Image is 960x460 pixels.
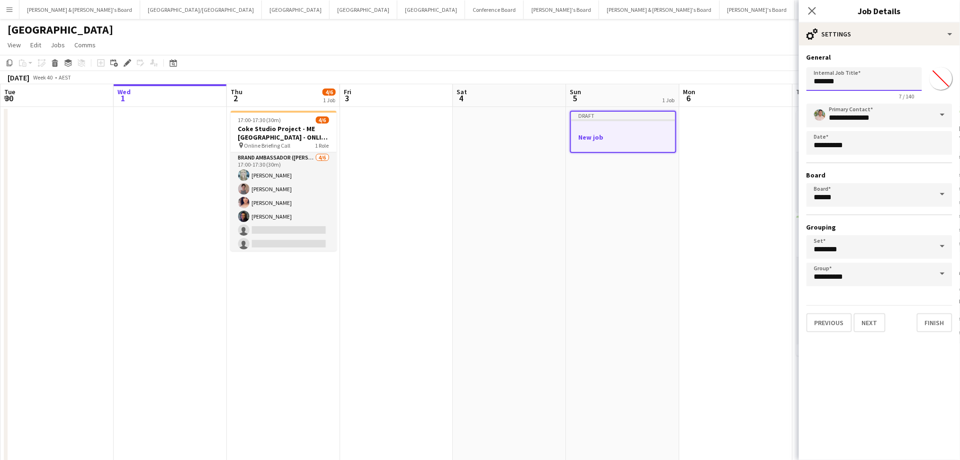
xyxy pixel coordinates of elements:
span: 4/6 [316,116,329,124]
span: 7 [795,93,807,104]
span: Mon [683,88,696,96]
span: Fri [344,88,351,96]
span: Week 40 [31,74,55,81]
app-card-role: Team Leader (Mon - Fri)3/309:00-17:00 (8h)[PERSON_NAME][PERSON_NAME][PERSON_NAME] [797,152,903,212]
button: [GEOGRAPHIC_DATA] [262,0,330,19]
div: [DATE] [8,73,29,82]
app-card-role: Brand Ambassador ([PERSON_NAME])5/510:00-14:00 (4h)[PERSON_NAME]![PERSON_NAME][PERSON_NAME][PERSO... [797,257,903,345]
span: 3 [342,93,351,104]
button: Conference Board [465,0,524,19]
h3: Board [807,171,952,179]
h3: Coke Studio Project - ME [GEOGRAPHIC_DATA] - ONLINE BRIEFING [231,124,337,142]
span: 2 [229,93,242,104]
span: Jobs [51,41,65,49]
a: Edit [27,39,45,51]
span: Comms [74,41,96,49]
h3: Job Details [799,5,960,17]
span: 7 / 140 [892,93,922,100]
h3: Bathurst - Coke and Fanta Sampling (Travel and Accom Provided) [797,230,903,247]
app-card-role: Brand Ambassador ([PERSON_NAME])4/617:00-17:30 (30m)[PERSON_NAME][PERSON_NAME][PERSON_NAME][PERSO... [231,152,337,253]
app-job-card: 17:00-17:30 (30m)4/6Coke Studio Project - ME [GEOGRAPHIC_DATA] - ONLINE BRIEFING Online Briefing ... [231,111,337,251]
button: [PERSON_NAME] & [PERSON_NAME]'s Board [599,0,720,19]
app-job-card: DraftNew job [570,111,676,153]
h3: Cisco Live – SYDNEY Powerpoint [797,124,903,142]
span: Edit [30,41,41,49]
span: 6 [682,93,696,104]
app-job-card: 10:00-14:00 (4h)7/7Bathurst - Coke and Fanta Sampling (Travel and Accom Provided) [GEOGRAPHIC_DAT... [797,216,903,356]
h3: Grouping [807,223,952,231]
button: Previous [807,313,852,332]
span: 4/6 [323,88,336,96]
h3: New job [571,133,675,142]
span: 4 [456,93,467,104]
span: Tue [797,88,807,96]
div: AEST [59,74,71,81]
span: Sun [570,88,582,96]
span: Wed [117,88,131,96]
app-card-role: Event Manager (Mon - Fri)2/210:00-14:00 (4h) [797,345,903,390]
button: [GEOGRAPHIC_DATA] [397,0,465,19]
a: Comms [71,39,99,51]
button: [PERSON_NAME]'s Board [524,0,599,19]
button: Uber [GEOGRAPHIC_DATA] [795,0,875,19]
a: Jobs [47,39,69,51]
div: Settings [799,23,960,45]
div: Draft [571,112,675,119]
button: [GEOGRAPHIC_DATA]/[GEOGRAPHIC_DATA] [140,0,262,19]
span: 5 [569,93,582,104]
div: 1 Job [323,97,335,104]
button: [PERSON_NAME]'s Board [720,0,795,19]
h1: [GEOGRAPHIC_DATA] [8,23,113,37]
div: 1 Job [663,97,675,104]
button: Finish [917,313,952,332]
span: 1 [116,93,131,104]
button: [PERSON_NAME] & [PERSON_NAME]'s Board [19,0,140,19]
h3: General [807,53,952,62]
button: [GEOGRAPHIC_DATA] [330,0,397,19]
a: View [4,39,25,51]
span: View [8,41,21,49]
span: Online Briefing Call [244,142,291,149]
span: 30 [3,93,15,104]
span: Tue [4,88,15,96]
span: Sat [457,88,467,96]
span: 17:00-17:30 (30m) [238,116,281,124]
app-job-card: 09:00-17:00 (8h)3/3Cisco Live – SYDNEY Powerpoint L [STREET_ADDRESS][PERSON_NAME] (Veritas Office... [797,111,903,212]
span: 1 Role [315,142,329,149]
span: Thu [231,88,242,96]
button: Next [854,313,886,332]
